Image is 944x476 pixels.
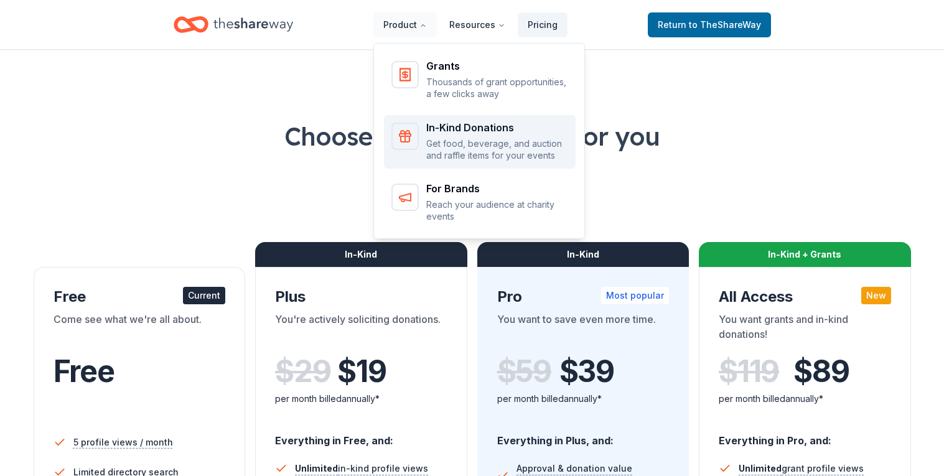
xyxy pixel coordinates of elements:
div: All Access [719,287,891,307]
h1: Choose the perfect plan for you [30,119,914,154]
span: in-kind profile views [295,463,428,474]
a: Home [174,10,293,39]
div: Pro [497,287,670,307]
div: For Brands [426,184,568,194]
div: Come see what we're all about. [54,312,226,347]
span: to TheShareWay [689,19,761,30]
div: per month billed annually* [497,391,670,406]
div: Everything in Plus, and: [497,422,670,449]
div: per month billed annually* [719,391,891,406]
div: In-Kind + Grants [699,242,911,267]
div: New [861,287,891,304]
a: Pricing [518,12,568,37]
nav: Main [373,10,568,39]
p: Reach your audience at charity events [426,198,568,223]
span: 5 profile views / month [73,435,173,450]
div: In-Kind [255,242,467,267]
span: Unlimited [739,463,782,474]
p: Get food, beverage, and auction and raffle items for your events [426,138,568,162]
div: Plus [275,287,447,307]
span: $ 89 [793,354,849,389]
div: Current [183,287,225,304]
div: In-Kind [477,242,689,267]
button: Resources [439,12,515,37]
div: You want grants and in-kind donations! [719,312,891,347]
div: Everything in Pro, and: [719,422,891,449]
span: Return [658,17,761,32]
p: Thousands of grant opportunities, a few clicks away [426,76,568,100]
button: Product [373,12,437,37]
div: per month billed annually* [275,391,447,406]
div: Everything in Free, and: [275,422,447,449]
div: Most popular [601,287,669,304]
div: Free [54,287,226,307]
span: $ 39 [559,354,614,389]
div: You want to save even more time. [497,312,670,347]
div: Product [374,44,586,240]
span: Unlimited [295,463,338,474]
a: Returnto TheShareWay [648,12,771,37]
a: GrantsThousands of grant opportunities, a few clicks away [384,54,576,108]
a: For BrandsReach your audience at charity events [384,176,576,230]
span: $ 19 [337,354,386,389]
div: You're actively soliciting donations. [275,312,447,347]
a: In-Kind DonationsGet food, beverage, and auction and raffle items for your events [384,115,576,169]
span: Free [54,353,114,390]
div: In-Kind Donations [426,123,568,133]
span: grant profile views [739,463,864,474]
div: Grants [426,61,568,71]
